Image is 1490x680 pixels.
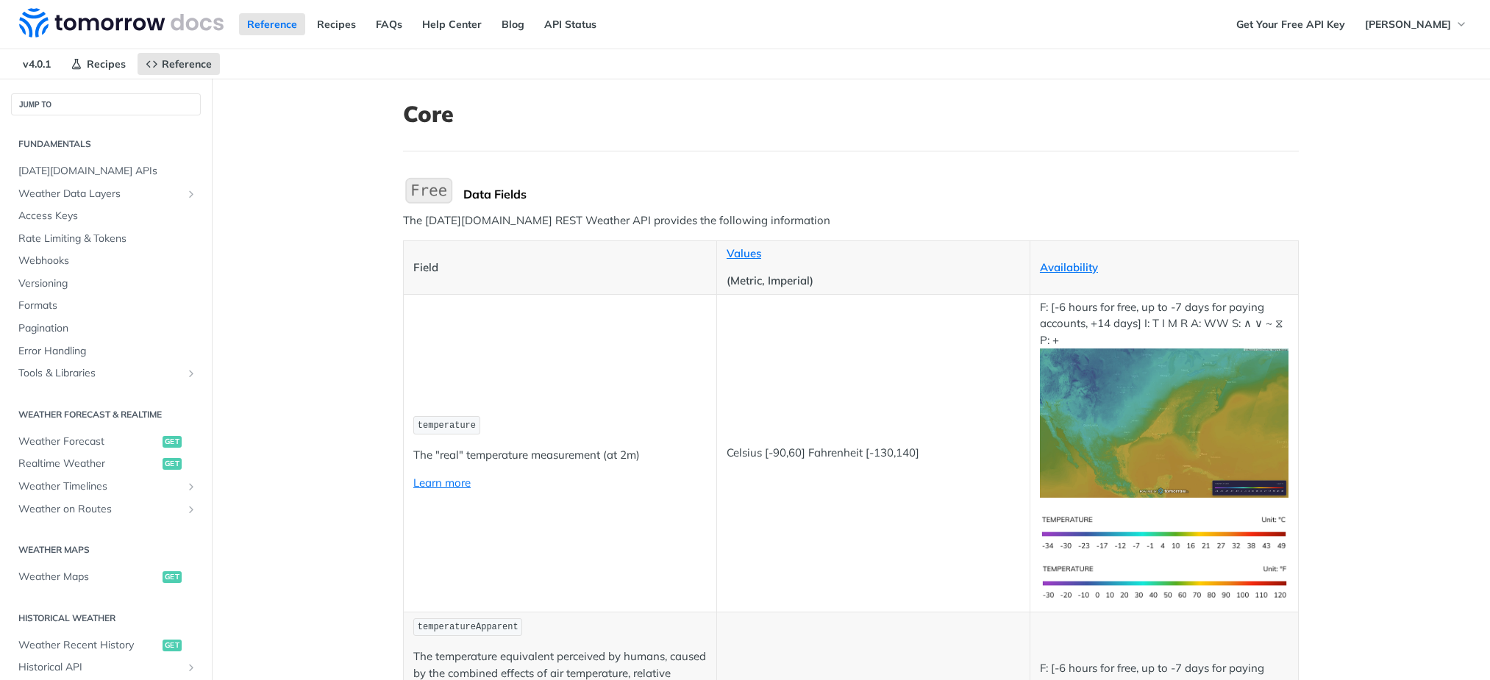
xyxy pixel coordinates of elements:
[414,13,490,35] a: Help Center
[403,212,1299,229] p: The [DATE][DOMAIN_NAME] REST Weather API provides the following information
[18,164,197,179] span: [DATE][DOMAIN_NAME] APIs
[11,295,201,317] a: Formats
[1040,525,1288,539] span: Expand image
[413,618,522,637] code: temperatureApparent
[18,187,182,201] span: Weather Data Layers
[727,246,761,260] a: Values
[18,638,159,653] span: Weather Recent History
[185,368,197,379] button: Show subpages for Tools & Libraries
[18,321,197,336] span: Pagination
[18,344,197,359] span: Error Handling
[11,340,201,362] a: Error Handling
[11,362,201,384] a: Tools & LibrariesShow subpages for Tools & Libraries
[11,408,201,421] h2: Weather Forecast & realtime
[185,662,197,673] button: Show subpages for Historical API
[11,318,201,340] a: Pagination
[727,273,1020,290] p: (Metric, Imperial)
[18,660,182,675] span: Historical API
[1365,18,1451,31] span: [PERSON_NAME]
[18,457,159,471] span: Realtime Weather
[18,254,197,268] span: Webhooks
[11,453,201,475] a: Realtime Weatherget
[18,570,159,584] span: Weather Maps
[162,57,212,71] span: Reference
[163,640,182,651] span: get
[1040,574,1288,588] span: Expand image
[18,276,197,291] span: Versioning
[185,504,197,515] button: Show subpages for Weather on Routes
[11,634,201,656] a: Weather Recent Historyget
[163,436,182,448] span: get
[11,160,201,182] a: [DATE][DOMAIN_NAME] APIs
[11,228,201,250] a: Rate Limiting & Tokens
[11,93,201,115] button: JUMP TO
[18,209,197,223] span: Access Keys
[63,53,134,75] a: Recipes
[413,476,471,490] a: Learn more
[163,571,182,583] span: get
[536,13,605,35] a: API Status
[18,366,182,381] span: Tools & Libraries
[11,431,201,453] a: Weather Forecastget
[1357,13,1475,35] button: [PERSON_NAME]
[185,188,197,200] button: Show subpages for Weather Data Layers
[11,183,201,205] a: Weather Data LayersShow subpages for Weather Data Layers
[11,656,201,679] a: Historical APIShow subpages for Historical API
[18,502,182,517] span: Weather on Routes
[11,273,201,295] a: Versioning
[138,53,220,75] a: Reference
[18,232,197,246] span: Rate Limiting & Tokens
[11,476,201,498] a: Weather TimelinesShow subpages for Weather Timelines
[163,458,182,470] span: get
[413,447,707,464] p: The "real" temperature measurement (at 2m)
[1040,299,1288,498] p: F: [-6 hours for free, up to -7 days for paying accounts, +14 days] I: T I M R A: WW S: ∧ ∨ ~ ⧖ P: +
[493,13,532,35] a: Blog
[87,57,126,71] span: Recipes
[19,8,224,37] img: Tomorrow.io Weather API Docs
[463,187,1299,201] div: Data Fields
[18,434,159,449] span: Weather Forecast
[368,13,410,35] a: FAQs
[11,205,201,227] a: Access Keys
[413,260,707,276] p: Field
[11,612,201,625] h2: Historical Weather
[727,445,1020,462] p: Celsius [-90,60] Fahrenheit [-130,140]
[11,250,201,272] a: Webhooks
[18,298,197,313] span: Formats
[1040,415,1288,429] span: Expand image
[11,137,201,151] h2: Fundamentals
[239,13,305,35] a: Reference
[413,416,480,434] code: temperature
[185,481,197,493] button: Show subpages for Weather Timelines
[11,498,201,520] a: Weather on RoutesShow subpages for Weather on Routes
[18,479,182,494] span: Weather Timelines
[403,101,1299,127] h1: Core
[11,566,201,588] a: Weather Mapsget
[11,543,201,556] h2: Weather Maps
[1228,13,1353,35] a: Get Your Free API Key
[309,13,364,35] a: Recipes
[1040,260,1098,274] a: Availability
[15,53,59,75] span: v4.0.1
